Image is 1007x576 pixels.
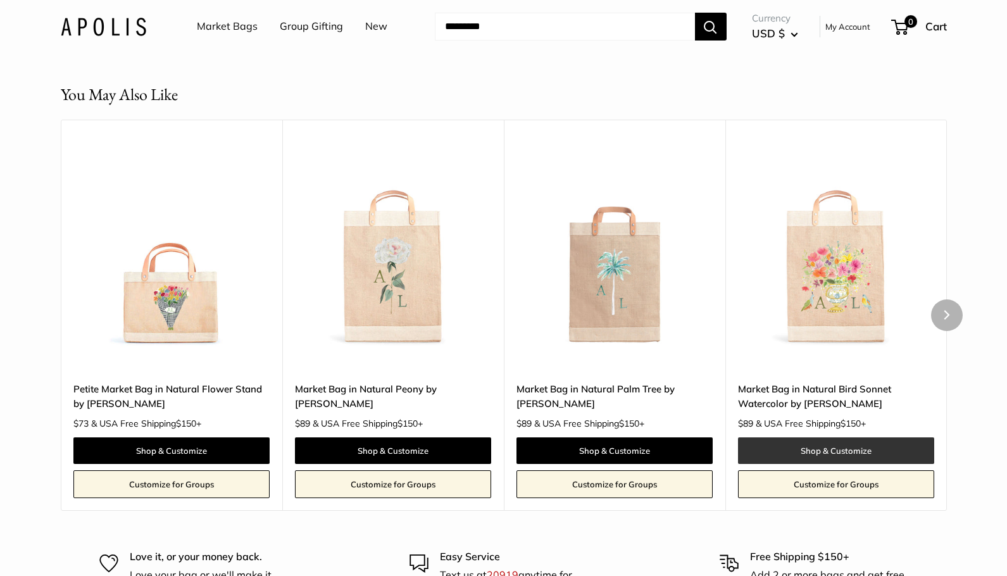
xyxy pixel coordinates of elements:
a: 0 Cart [892,16,947,37]
span: 0 [904,15,916,28]
iframe: Sign Up via Text for Offers [10,528,135,566]
a: Market Bag in Natural Bird Sonnet Watercolor by [PERSON_NAME] [738,382,934,411]
a: New [365,17,387,36]
span: Cart [925,20,947,33]
span: $73 [73,418,89,429]
span: & USA Free Shipping + [91,419,201,428]
a: description_The Limited Edition Flower Stand CollectionPetite Market Bag in Natural Flower Stand ... [73,151,270,347]
span: USD $ [752,27,785,40]
a: Group Gifting [280,17,343,36]
a: Customize for Groups [738,470,934,498]
button: Next [931,299,963,331]
span: & USA Free Shipping + [756,419,866,428]
button: USD $ [752,23,798,44]
a: Shop & Customize [295,437,491,464]
a: Shop & Customize [738,437,934,464]
a: Shop & Customize [73,437,270,464]
input: Search... [435,13,695,41]
a: Market Bag in Natural Palm Tree by [PERSON_NAME] [516,382,713,411]
a: Market Bag in Natural Peony by Amy LogsdonMarket Bag in Natural Peony by Amy Logsdon [295,151,491,347]
a: Petite Market Bag in Natural Flower Stand by [PERSON_NAME] [73,382,270,411]
span: & USA Free Shipping + [534,419,644,428]
span: $150 [176,418,196,429]
span: & USA Free Shipping + [313,419,423,428]
a: My Account [825,19,870,34]
span: $150 [397,418,418,429]
span: $89 [738,418,753,429]
a: Market Bags [197,17,258,36]
span: $89 [295,418,310,429]
a: Customize for Groups [73,470,270,498]
p: Easy Service [440,549,598,565]
a: description_This is a limited edition artist collaboration with Watercolorist Amy LogsdonMarket B... [516,151,713,347]
a: Shop & Customize [516,437,713,464]
span: $150 [841,418,861,429]
img: Market Bag in Natural Peony by Amy Logsdon [295,151,491,347]
span: $89 [516,418,532,429]
p: Free Shipping $150+ [750,549,908,565]
img: description_The Limited Edition Flower Stand Collection [73,151,270,347]
p: Love it, or your money back. [130,549,288,565]
span: $150 [619,418,639,429]
a: Market Bag in Natural Peony by [PERSON_NAME] [295,382,491,411]
a: description_Our first Bird Sonnet Watercolor Collaboration with Amy Logsdondescription_Effortless... [738,151,934,347]
h2: You May Also Like [61,82,178,107]
img: description_Our first Bird Sonnet Watercolor Collaboration with Amy Logsdon [738,151,934,347]
img: description_This is a limited edition artist collaboration with Watercolorist Amy Logsdon [516,151,713,347]
button: Search [695,13,727,41]
a: Customize for Groups [295,470,491,498]
img: Apolis [61,17,146,35]
span: Currency [752,9,798,27]
a: Customize for Groups [516,470,713,498]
